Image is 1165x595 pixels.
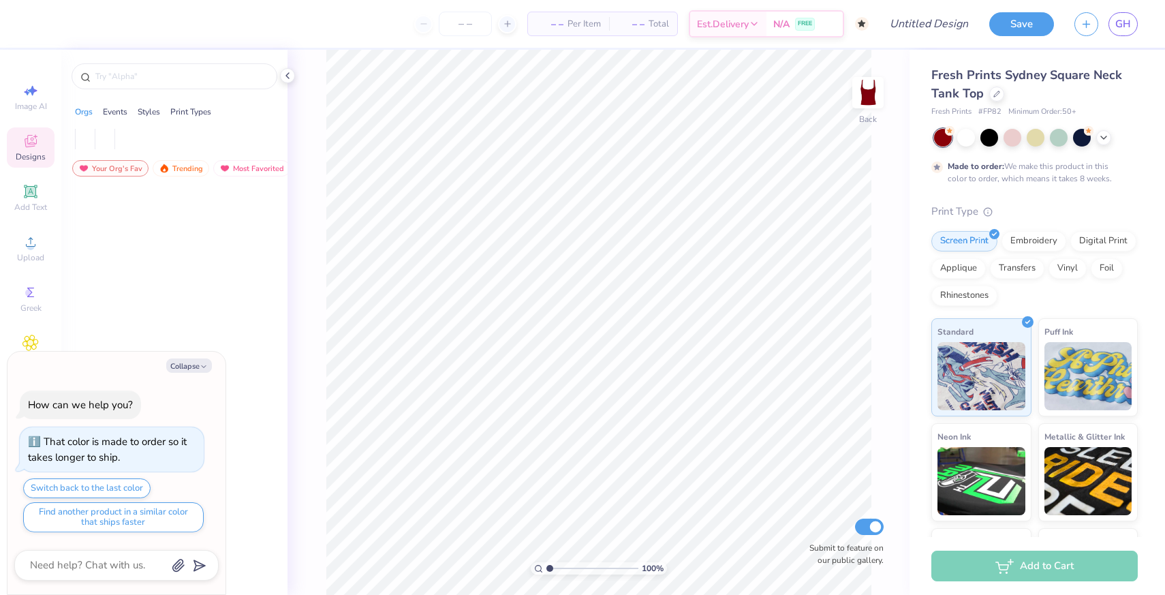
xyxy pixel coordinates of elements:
[28,435,187,464] div: That color is made to order so it takes longer to ship.
[14,202,47,213] span: Add Text
[937,447,1025,515] img: Neon Ink
[219,164,230,173] img: most_fav.gif
[854,79,882,106] img: Back
[94,70,268,83] input: Try "Alpha"
[948,161,1004,172] strong: Made to order:
[568,17,601,31] span: Per Item
[170,106,211,118] div: Print Types
[989,12,1054,36] button: Save
[153,160,209,177] div: Trending
[1001,231,1066,251] div: Embroidery
[439,12,492,36] input: – –
[7,353,55,375] span: Clipart & logos
[1070,231,1136,251] div: Digital Print
[649,17,669,31] span: Total
[931,258,986,279] div: Applique
[1048,258,1087,279] div: Vinyl
[617,17,644,31] span: – –
[798,19,812,29] span: FREE
[1044,447,1132,515] img: Metallic & Glitter Ink
[213,160,290,177] div: Most Favorited
[138,106,160,118] div: Styles
[931,106,972,118] span: Fresh Prints
[990,258,1044,279] div: Transfers
[1044,324,1073,339] span: Puff Ink
[28,398,133,412] div: How can we help you?
[103,106,127,118] div: Events
[937,342,1025,410] img: Standard
[859,113,877,125] div: Back
[697,17,749,31] span: Est. Delivery
[16,151,46,162] span: Designs
[1044,342,1132,410] img: Puff Ink
[166,358,212,373] button: Collapse
[15,101,47,112] span: Image AI
[1108,12,1138,36] a: GH
[1008,106,1076,118] span: Minimum Order: 50 +
[937,324,974,339] span: Standard
[931,286,997,306] div: Rhinestones
[72,160,149,177] div: Your Org's Fav
[536,17,563,31] span: – –
[1044,429,1125,444] span: Metallic & Glitter Ink
[159,164,170,173] img: trending.gif
[931,231,997,251] div: Screen Print
[931,67,1122,102] span: Fresh Prints Sydney Square Neck Tank Top
[948,160,1115,185] div: We make this product in this color to order, which means it takes 8 weeks.
[937,534,1015,549] span: Glow in the Dark Ink
[642,562,664,575] span: 100 %
[978,106,1001,118] span: # FP82
[1091,258,1123,279] div: Foil
[20,303,42,314] span: Greek
[78,164,89,173] img: most_fav.gif
[23,502,204,532] button: Find another product in a similar color that ships faster
[75,106,93,118] div: Orgs
[17,252,44,263] span: Upload
[802,542,884,566] label: Submit to feature on our public gallery.
[773,17,790,31] span: N/A
[23,478,151,498] button: Switch back to the last color
[931,204,1138,219] div: Print Type
[937,429,971,444] span: Neon Ink
[879,10,979,37] input: Untitled Design
[1044,534,1107,549] span: Water based Ink
[1115,16,1131,32] span: GH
